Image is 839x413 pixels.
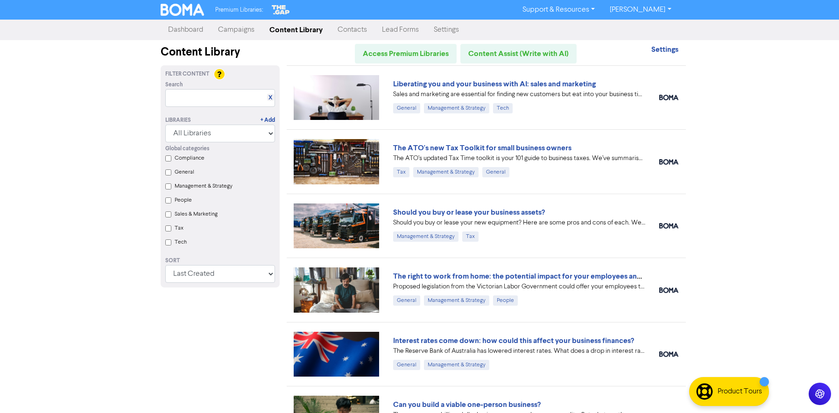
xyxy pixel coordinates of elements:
img: boma [659,351,678,357]
img: boma [659,287,678,293]
img: BOMA Logo [161,4,204,16]
div: Filter Content [165,70,275,78]
div: Management & Strategy [424,360,489,370]
span: Premium Libraries: [215,7,263,13]
label: General [175,168,194,176]
div: Tax [393,167,409,177]
img: boma_accounting [659,223,678,229]
strong: Settings [651,45,678,54]
div: Tech [493,103,513,113]
div: Should you buy or lease your new equipment? Here are some pros and cons of each. We also can revi... [393,218,645,228]
div: Content Library [161,44,280,61]
a: Interest rates come down: how could this affect your business finances? [393,336,634,345]
div: Sales and marketing are essential for finding new customers but eat into your business time. We e... [393,90,645,99]
a: Contacts [330,21,374,39]
div: Management & Strategy [424,295,489,306]
a: Content Library [262,21,330,39]
a: Access Premium Libraries [355,44,457,63]
a: Dashboard [161,21,211,39]
a: Support & Resources [515,2,602,17]
a: Settings [426,21,466,39]
div: Libraries [165,116,191,125]
div: Management & Strategy [413,167,479,177]
div: Management & Strategy [393,231,458,242]
div: The ATO’s updated Tax Time toolkit is your 101 guide to business taxes. We’ve summarised the key ... [393,154,645,163]
a: Should you buy or lease your business assets? [393,208,545,217]
label: Sales & Marketing [175,210,218,218]
div: General [482,167,509,177]
div: Global categories [165,145,275,153]
div: Tax [462,231,479,242]
div: General [393,295,420,306]
label: Tax [175,224,183,232]
a: [PERSON_NAME] [602,2,678,17]
div: Management & Strategy [424,103,489,113]
div: Proposed legislation from the Victorian Labor Government could offer your employees the right to ... [393,282,645,292]
a: Lead Forms [374,21,426,39]
a: Content Assist (Write with AI) [460,44,577,63]
span: Search [165,81,183,89]
label: Tech [175,238,187,246]
a: The ATO's new Tax Toolkit for small business owners [393,143,571,153]
div: Sort [165,257,275,265]
a: X [268,94,272,101]
a: Settings [651,46,678,54]
label: Management & Strategy [175,182,233,190]
label: Compliance [175,154,204,162]
iframe: Chat Widget [792,368,839,413]
div: The Reserve Bank of Australia has lowered interest rates. What does a drop in interest rates mean... [393,346,645,356]
div: People [493,295,518,306]
img: boma [659,95,678,100]
a: Can you build a viable one-person business? [393,400,541,409]
img: boma [659,159,678,165]
a: + Add [261,116,275,125]
a: The right to work from home: the potential impact for your employees and business [393,272,672,281]
img: The Gap [270,4,291,16]
label: People [175,196,192,204]
div: General [393,103,420,113]
a: Liberating you and your business with AI: sales and marketing [393,79,596,89]
a: Campaigns [211,21,262,39]
div: General [393,360,420,370]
